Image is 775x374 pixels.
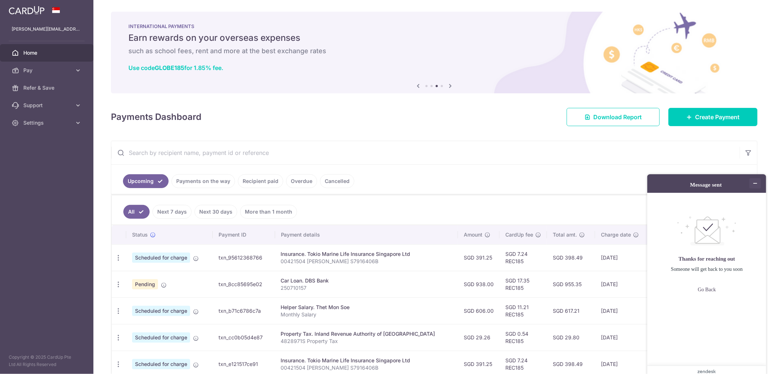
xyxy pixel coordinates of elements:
[320,174,354,188] a: Cancelled
[595,271,650,297] td: [DATE]
[458,244,500,271] td: SGD 391.25
[547,324,595,351] td: SGD 29.80
[547,244,595,271] td: SGD 398.49
[111,110,201,124] h4: Payments Dashboard
[213,324,275,351] td: txn_cc0b05d4e87
[500,297,547,324] td: SGD 11.21 REC185
[281,364,452,371] p: 00421504 [PERSON_NAME] S7916406B
[695,113,740,121] span: Create Payment
[500,271,547,297] td: SGD 17.35 REC185
[601,231,631,238] span: Charge date
[639,165,775,374] iframe: Find more information here
[281,304,452,311] div: Helper Salary. Thet Mon Soe
[281,258,452,265] p: 00421504 [PERSON_NAME] S7916406B
[240,205,297,219] a: More than 1 month
[213,271,275,297] td: txn_8cc85695e02
[281,277,452,284] div: Car Loan. DBS Bank
[128,47,740,55] h6: such as school fees, rent and more at the best exchange rates
[505,231,533,238] span: CardUp fee
[281,250,452,258] div: Insurance. Tokio Marine Life Insurance Singapore Ltd
[567,108,660,126] a: Download Report
[132,306,190,316] span: Scheduled for charge
[12,26,82,33] p: [PERSON_NAME][EMAIL_ADDRESS][DOMAIN_NAME]
[171,174,235,188] a: Payments on the way
[128,32,740,44] h5: Earn rewards on your overseas expenses
[194,205,237,219] a: Next 30 days
[128,64,223,71] a: Use codeGLOBE185for 1.85% fee.
[23,49,72,57] span: Home
[593,113,642,121] span: Download Report
[123,205,150,219] a: All
[23,119,72,126] span: Settings
[281,311,452,318] p: Monthly Salary
[281,330,452,338] div: Property Tax. Inland Revenue Authority of [GEOGRAPHIC_DATA]
[123,174,169,188] a: Upcoming
[23,84,72,91] span: Refer & Save
[281,284,452,292] p: 250710157
[132,359,190,369] span: Scheduled for charge
[547,271,595,297] td: SGD 955.35
[458,271,500,297] td: SGD 938.00
[547,297,595,324] td: SGD 617.21
[275,225,458,244] th: Payment details
[23,67,72,74] span: Pay
[595,244,650,271] td: [DATE]
[111,12,757,93] img: International Payment Banner
[500,324,547,351] td: SGD 0.54 REC185
[16,5,31,12] span: Help
[286,174,317,188] a: Overdue
[281,338,452,345] p: 4828971S Property Tax
[238,174,283,188] a: Recipient paid
[595,324,650,351] td: [DATE]
[464,231,482,238] span: Amount
[213,297,275,324] td: txn_b71c6786c7a
[132,279,158,289] span: Pending
[213,225,275,244] th: Payment ID
[132,332,190,343] span: Scheduled for charge
[213,244,275,271] td: txn_95612368766
[9,6,45,15] img: CardUp
[111,141,740,164] input: Search by recipient name, payment id or reference
[153,205,192,219] a: Next 7 days
[458,324,500,351] td: SGD 29.26
[595,297,650,324] td: [DATE]
[553,231,577,238] span: Total amt.
[128,23,740,29] p: INTERNATIONAL PAYMENTS
[668,108,757,126] a: Create Payment
[281,357,452,364] div: Insurance. Tokio Marine Life Insurance Singapore Ltd
[155,64,184,71] b: GLOBE185
[458,297,500,324] td: SGD 606.00
[132,253,190,263] span: Scheduled for charge
[132,231,148,238] span: Status
[23,102,72,109] span: Support
[500,244,547,271] td: SGD 7.24 REC185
